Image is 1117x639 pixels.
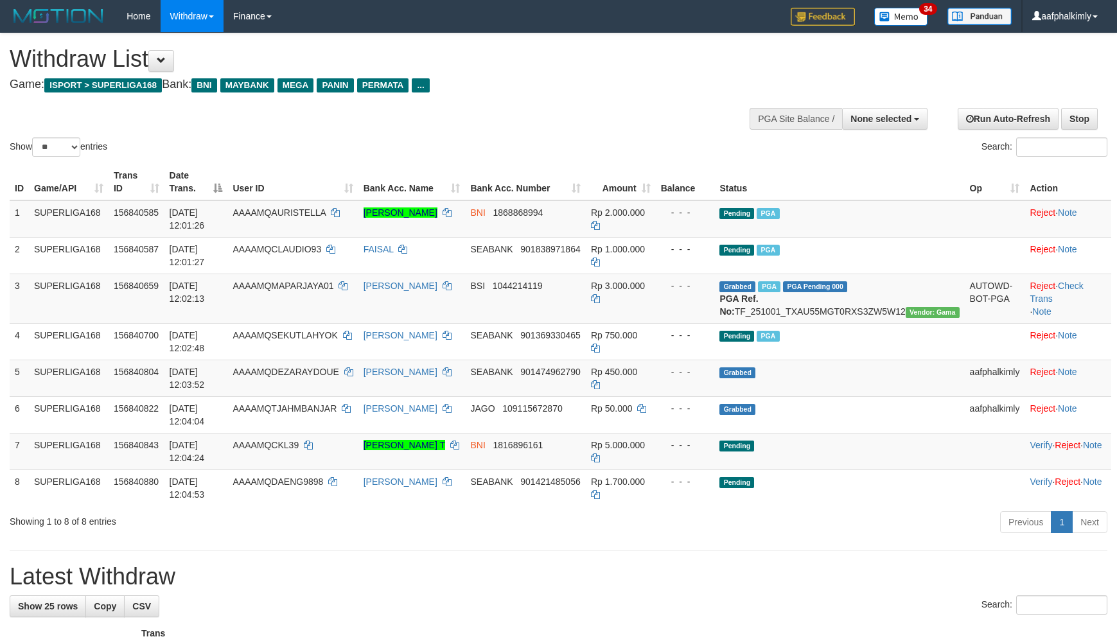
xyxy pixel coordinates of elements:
[1016,595,1107,615] input: Search:
[719,404,755,415] span: Grabbed
[85,595,125,617] a: Copy
[1030,207,1055,218] a: Reject
[10,510,456,528] div: Showing 1 to 8 of 8 entries
[29,200,109,238] td: SUPERLIGA168
[1030,244,1055,254] a: Reject
[586,164,656,200] th: Amount: activate to sort column ascending
[114,367,159,377] span: 156840804
[981,595,1107,615] label: Search:
[233,367,339,377] span: AAAAMQDEZARAYDOUE
[965,360,1025,396] td: aafphalkimly
[1083,477,1102,487] a: Note
[94,601,116,611] span: Copy
[714,164,964,200] th: Status
[661,402,710,415] div: - - -
[591,440,645,450] span: Rp 5.000.000
[661,243,710,256] div: - - -
[18,601,78,611] span: Show 25 rows
[719,281,755,292] span: Grabbed
[220,78,274,92] span: MAYBANK
[364,403,437,414] a: [PERSON_NAME]
[719,208,754,219] span: Pending
[233,477,323,487] span: AAAAMQDAENG9898
[1025,274,1111,323] td: · ·
[465,164,585,200] th: Bank Acc. Number: activate to sort column ascending
[661,206,710,219] div: - - -
[757,208,779,219] span: Marked by aafchhiseyha
[10,469,29,506] td: 8
[412,78,429,92] span: ...
[114,244,159,254] span: 156840587
[44,78,162,92] span: ISPORT > SUPERLIGA168
[1072,511,1107,533] a: Next
[10,46,732,72] h1: Withdraw List
[1025,164,1111,200] th: Action
[32,137,80,157] select: Showentries
[874,8,928,26] img: Button%20Memo.svg
[164,164,228,200] th: Date Trans.: activate to sort column descending
[170,207,205,231] span: [DATE] 12:01:26
[10,164,29,200] th: ID
[1030,330,1055,340] a: Reject
[1025,433,1111,469] td: · ·
[10,237,29,274] td: 2
[233,207,326,218] span: AAAAMQAURISTELLA
[233,403,337,414] span: AAAAMQTJAHMBANJAR
[470,330,513,340] span: SEABANK
[1083,440,1102,450] a: Note
[591,207,645,218] span: Rp 2.000.000
[277,78,314,92] span: MEGA
[958,108,1059,130] a: Run Auto-Refresh
[10,200,29,238] td: 1
[233,281,333,291] span: AAAAMQMAPARJAYA01
[842,108,928,130] button: None selected
[317,78,353,92] span: PANIN
[114,440,159,450] span: 156840843
[1055,477,1080,487] a: Reject
[470,207,485,218] span: BNI
[719,441,754,451] span: Pending
[364,244,394,254] a: FAISAL
[10,274,29,323] td: 3
[719,331,754,342] span: Pending
[233,244,321,254] span: AAAAMQCLAUDIO93
[947,8,1012,25] img: panduan.png
[591,367,637,377] span: Rp 450.000
[114,207,159,218] span: 156840585
[1058,207,1077,218] a: Note
[10,78,732,91] h4: Game: Bank:
[1025,237,1111,274] td: ·
[1025,323,1111,360] td: ·
[470,440,485,450] span: BNI
[965,396,1025,433] td: aafphalkimly
[783,281,847,292] span: PGA Pending
[114,281,159,291] span: 156840659
[114,477,159,487] span: 156840880
[1030,440,1052,450] a: Verify
[661,329,710,342] div: - - -
[661,475,710,488] div: - - -
[591,330,637,340] span: Rp 750.000
[791,8,855,26] img: Feedback.jpg
[170,367,205,390] span: [DATE] 12:03:52
[10,137,107,157] label: Show entries
[1032,306,1051,317] a: Note
[132,601,151,611] span: CSV
[233,330,337,340] span: AAAAMQSEKUTLAHYOK
[29,237,109,274] td: SUPERLIGA168
[719,293,758,317] b: PGA Ref. No:
[10,323,29,360] td: 4
[29,469,109,506] td: SUPERLIGA168
[719,367,755,378] span: Grabbed
[1058,330,1077,340] a: Note
[656,164,715,200] th: Balance
[10,360,29,396] td: 5
[1030,403,1055,414] a: Reject
[906,307,960,318] span: Vendor URL: https://trx31.1velocity.biz
[114,330,159,340] span: 156840700
[10,564,1107,590] h1: Latest Withdraw
[114,403,159,414] span: 156840822
[470,367,513,377] span: SEABANK
[1016,137,1107,157] input: Search:
[714,274,964,323] td: TF_251001_TXAU55MGT0RXS3ZW5W12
